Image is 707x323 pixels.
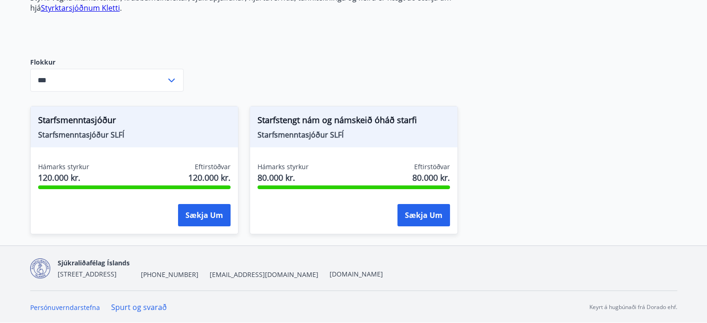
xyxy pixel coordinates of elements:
[38,114,231,130] span: Starfsmenntasjóður
[414,162,450,171] span: Eftirstöðvar
[258,171,309,184] span: 80.000 kr.
[58,258,130,267] span: Sjúkraliðafélag Íslands
[38,171,89,184] span: 120.000 kr.
[30,58,184,67] label: Flokkur
[330,270,383,278] a: [DOMAIN_NAME]
[41,3,120,13] a: Styrktarsjóðnum Kletti
[397,204,450,226] button: Sækja um
[58,270,117,278] span: [STREET_ADDRESS]
[258,130,450,140] span: Starfsmenntasjóður SLFÍ
[589,303,677,311] p: Keyrt á hugbúnaði frá Dorado ehf.
[38,162,89,171] span: Hámarks styrkur
[258,162,309,171] span: Hámarks styrkur
[258,114,450,130] span: Starfstengt nám og námskeið óháð starfi
[30,303,100,312] a: Persónuverndarstefna
[210,270,318,279] span: [EMAIL_ADDRESS][DOMAIN_NAME]
[111,302,167,312] a: Spurt og svarað
[412,171,450,184] span: 80.000 kr.
[38,130,231,140] span: Starfsmenntasjóður SLFÍ
[30,258,50,278] img: d7T4au2pYIU9thVz4WmmUT9xvMNnFvdnscGDOPEg.png
[178,204,231,226] button: Sækja um
[195,162,231,171] span: Eftirstöðvar
[188,171,231,184] span: 120.000 kr.
[141,270,198,279] span: [PHONE_NUMBER]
